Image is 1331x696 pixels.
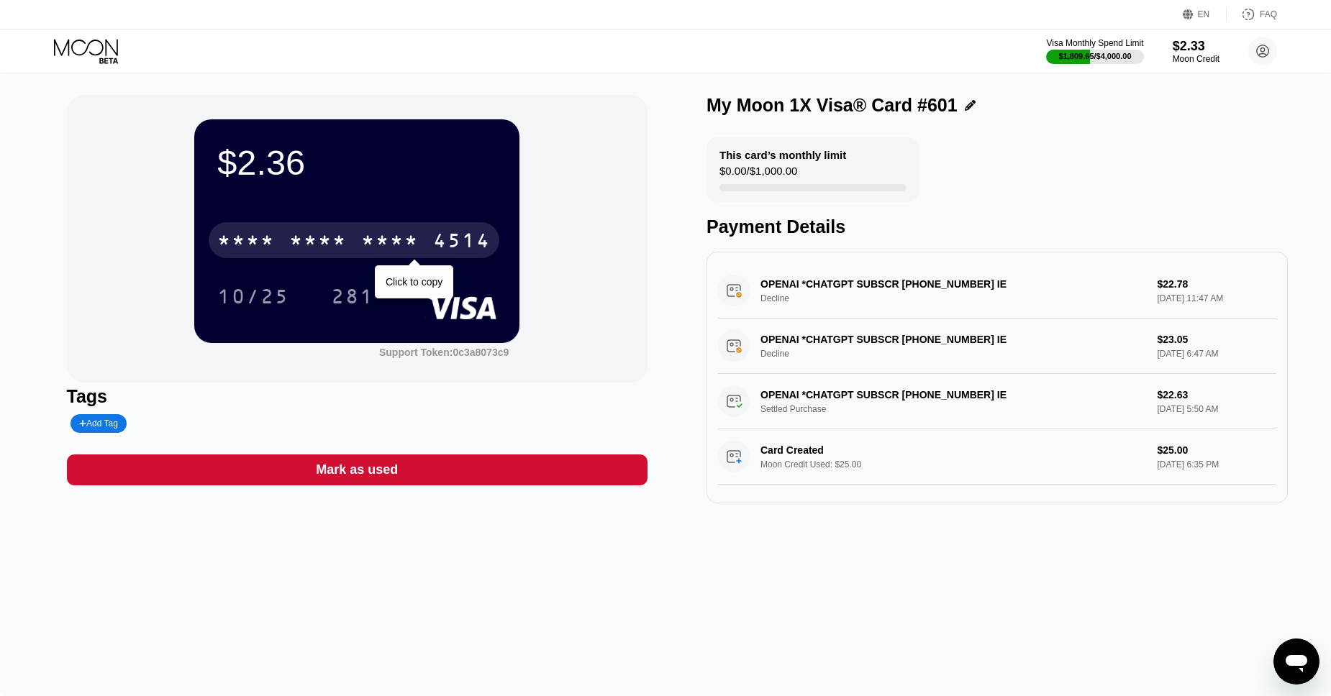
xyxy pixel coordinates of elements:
div: Mark as used [67,454,648,485]
div: Visa Monthly Spend Limit$1,809.65/$4,000.00 [1046,38,1143,64]
div: Visa Monthly Spend Limit [1046,38,1143,48]
div: My Moon 1X Visa® Card #601 [707,95,958,116]
div: $1,809.65 / $4,000.00 [1059,52,1132,60]
div: $2.33Moon Credit [1173,39,1219,64]
div: EN [1183,7,1227,22]
div: Add Tag [71,414,127,433]
div: EN [1198,9,1210,19]
div: Tags [67,386,648,407]
div: 281 [320,278,385,314]
div: 10/25 [217,287,289,310]
div: Click to copy [386,276,442,288]
div: Mark as used [316,462,398,478]
div: FAQ [1227,7,1277,22]
iframe: Button to launch messaging window [1273,638,1319,684]
div: FAQ [1260,9,1277,19]
div: $2.33 [1173,39,1219,54]
div: Support Token: 0c3a8073c9 [379,347,509,358]
div: Payment Details [707,216,1288,237]
div: Moon Credit [1173,54,1219,64]
div: 281 [331,287,374,310]
div: Add Tag [79,418,118,429]
div: 4514 [433,231,491,254]
div: $0.00 / $1,000.00 [719,165,797,184]
div: This card’s monthly limit [719,149,846,161]
div: Support Token:0c3a8073c9 [379,347,509,358]
div: $2.36 [217,142,496,183]
div: 10/25 [206,278,300,314]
